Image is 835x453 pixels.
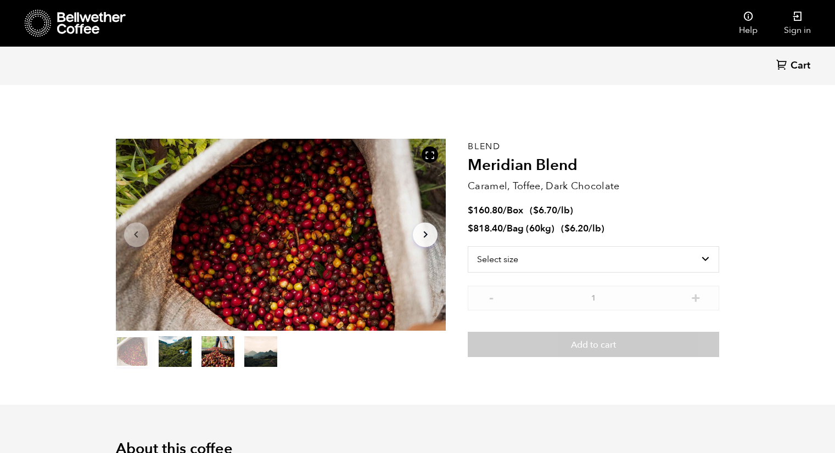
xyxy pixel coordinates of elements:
a: Cart [776,59,813,73]
span: ( ) [530,204,573,217]
span: /lb [557,204,570,217]
bdi: 160.80 [468,204,503,217]
button: Add to cart [468,332,719,357]
button: + [689,291,703,302]
span: Cart [791,59,810,72]
span: Bag (60kg) [507,222,554,235]
bdi: 818.40 [468,222,503,235]
span: / [503,222,507,235]
span: $ [533,204,539,217]
span: $ [468,222,473,235]
span: /lb [589,222,601,235]
p: Caramel, Toffee, Dark Chocolate [468,179,719,194]
h2: Meridian Blend [468,156,719,175]
span: Box [507,204,523,217]
span: $ [468,204,473,217]
span: ( ) [561,222,604,235]
bdi: 6.70 [533,204,557,217]
bdi: 6.20 [564,222,589,235]
span: / [503,204,507,217]
button: - [484,291,498,302]
span: $ [564,222,570,235]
